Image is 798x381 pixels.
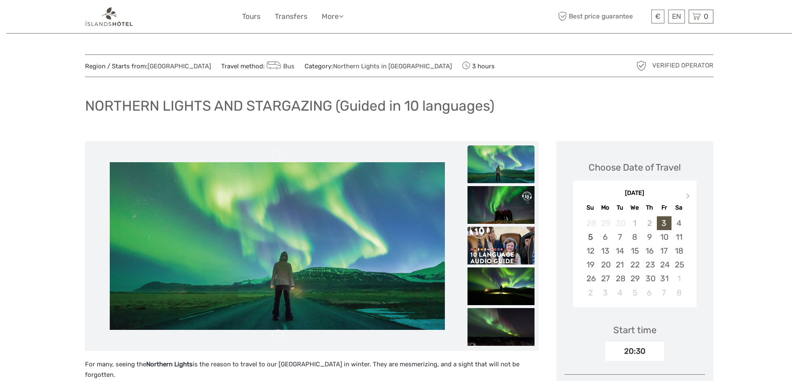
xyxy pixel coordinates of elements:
[556,10,649,23] span: Best price guarantee
[612,244,627,258] div: Choose Tuesday, October 14th, 2025
[467,227,535,264] img: c6cf50144a844480b2eb6c88f1f3a4ad_slider_thumbnail.jpg
[85,97,494,114] h1: NORTHERN LIGHTS AND STARGAZING (Guided in 10 languages)
[598,286,612,300] div: Choose Monday, November 3rd, 2025
[657,230,671,244] div: Choose Friday, October 10th, 2025
[657,286,671,300] div: Choose Friday, November 7th, 2025
[573,189,697,198] div: [DATE]
[682,191,696,205] button: Next Month
[583,244,598,258] div: Choose Sunday, October 12th, 2025
[671,272,686,285] div: Choose Saturday, November 1st, 2025
[657,272,671,285] div: Choose Friday, October 31st, 2025
[671,258,686,272] div: Choose Saturday, October 25th, 2025
[605,342,664,361] div: 20:30
[657,244,671,258] div: Choose Friday, October 17th, 2025
[627,258,642,272] div: Choose Wednesday, October 22nd, 2025
[146,360,193,368] strong: Northern Lights
[589,161,681,174] div: Choose Date of Travel
[612,216,627,230] div: Not available Tuesday, September 30th, 2025
[642,244,657,258] div: Choose Thursday, October 16th, 2025
[583,230,598,244] div: Choose Sunday, October 5th, 2025
[305,62,452,71] span: Category:
[612,230,627,244] div: Choose Tuesday, October 7th, 2025
[635,59,648,73] img: verified_operator_grey_128.png
[671,244,686,258] div: Choose Saturday, October 18th, 2025
[613,324,656,337] div: Start time
[671,230,686,244] div: Choose Saturday, October 11th, 2025
[657,216,671,230] div: Choose Friday, October 3rd, 2025
[583,286,598,300] div: Choose Sunday, November 2nd, 2025
[322,10,343,23] a: More
[467,267,535,305] img: 801ee5df92de4e63bafe41904be3b9d1_slider_thumbnail.jpg
[642,202,657,213] div: Th
[657,258,671,272] div: Choose Friday, October 24th, 2025
[612,202,627,213] div: Tu
[462,60,495,72] span: 3 hours
[598,216,612,230] div: Not available Monday, September 29th, 2025
[576,216,694,300] div: month 2025-10
[627,202,642,213] div: We
[598,202,612,213] div: Mo
[467,145,535,183] img: 5c947654252f4bed940349569678c5ef_slider_thumbnail.jpeg
[583,216,598,230] div: Not available Sunday, September 28th, 2025
[671,286,686,300] div: Choose Saturday, November 8th, 2025
[333,62,452,70] a: Northern Lights in [GEOGRAPHIC_DATA]
[642,230,657,244] div: Choose Thursday, October 9th, 2025
[668,10,685,23] div: EN
[652,61,713,70] span: Verified Operator
[85,62,211,71] span: Region / Starts from:
[110,162,445,330] img: 5c947654252f4bed940349569678c5ef_main_slider.jpeg
[583,202,598,213] div: Su
[467,308,535,346] img: a013ade79bd94d7d873adae2ef5e0eac_slider_thumbnail.jpg
[642,272,657,285] div: Choose Thursday, October 30th, 2025
[221,60,295,72] span: Travel method:
[147,62,211,70] a: [GEOGRAPHIC_DATA]
[627,272,642,285] div: Choose Wednesday, October 29th, 2025
[242,10,261,23] a: Tours
[467,186,535,224] img: 5e34aedebba6475fb34ff0293a368ba2_slider_thumbnail.jpg
[627,286,642,300] div: Choose Wednesday, November 5th, 2025
[598,244,612,258] div: Choose Monday, October 13th, 2025
[642,286,657,300] div: Choose Thursday, November 6th, 2025
[583,272,598,285] div: Choose Sunday, October 26th, 2025
[627,216,642,230] div: Not available Wednesday, October 1st, 2025
[583,258,598,272] div: Choose Sunday, October 19th, 2025
[642,216,657,230] div: Not available Thursday, October 2nd, 2025
[627,230,642,244] div: Choose Wednesday, October 8th, 2025
[85,6,133,27] img: 1298-aa34540a-eaca-4c1b-b063-13e4b802c612_logo_small.png
[627,244,642,258] div: Choose Wednesday, October 15th, 2025
[642,258,657,272] div: Choose Thursday, October 23rd, 2025
[612,286,627,300] div: Choose Tuesday, November 4th, 2025
[671,216,686,230] div: Choose Saturday, October 4th, 2025
[265,62,295,70] a: Bus
[598,258,612,272] div: Choose Monday, October 20th, 2025
[671,202,686,213] div: Sa
[85,359,539,381] p: For many, seeing the is the reason to travel to our [GEOGRAPHIC_DATA] in winter. They are mesmeri...
[702,12,710,21] span: 0
[612,272,627,285] div: Choose Tuesday, October 28th, 2025
[598,230,612,244] div: Choose Monday, October 6th, 2025
[657,202,671,213] div: Fr
[598,272,612,285] div: Choose Monday, October 27th, 2025
[275,10,307,23] a: Transfers
[612,258,627,272] div: Choose Tuesday, October 21st, 2025
[655,12,661,21] span: €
